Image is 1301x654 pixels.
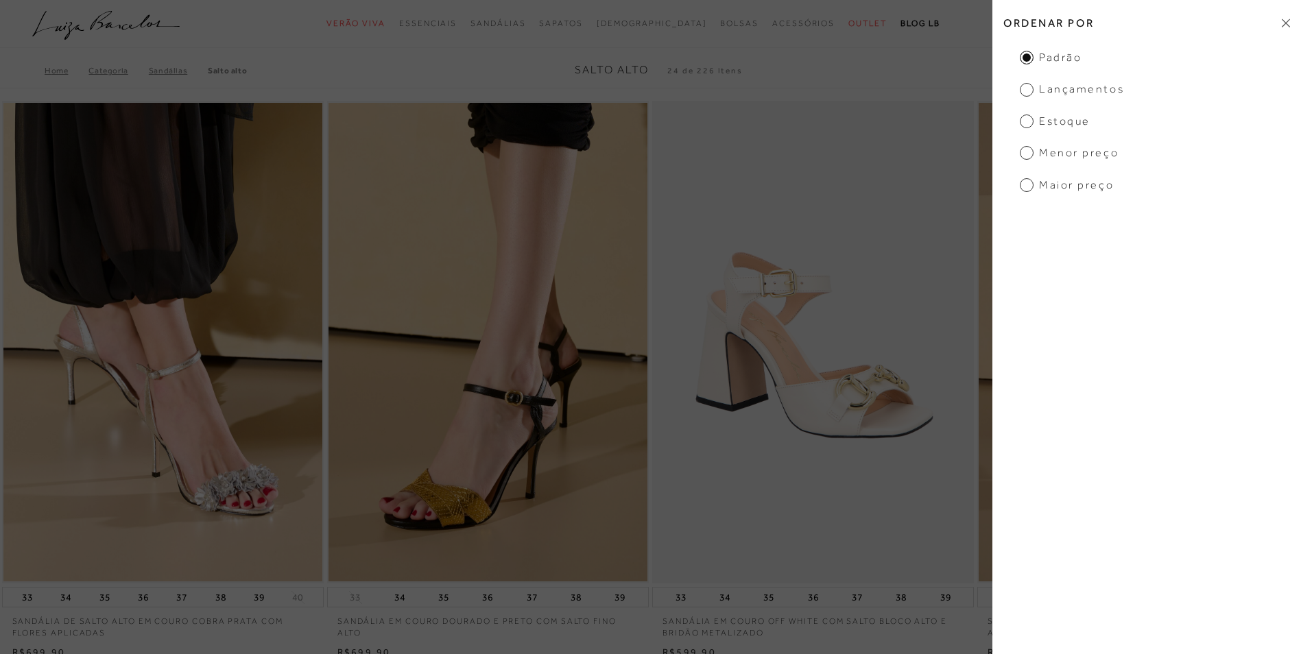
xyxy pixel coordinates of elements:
[45,66,88,75] a: Home
[979,103,1298,581] a: SANDÁLIA DE SALTO ALTO EM COURO DOURADO COM APLICAÇÃO DE CRISTAIS SANDÁLIA DE SALTO ALTO EM COURO...
[1020,114,1090,129] span: Estoque
[523,588,542,607] button: 37
[399,11,457,36] a: categoryNavScreenReaderText
[654,103,972,581] a: SANDÁLIA EM COURO OFF WHITE COM SALTO BLOCO ALTO E BRIDÃO METALIZADO SANDÁLIA EM COURO OFF WHITE ...
[772,11,835,36] a: categoryNavScreenReaderText
[478,588,497,607] button: 36
[56,588,75,607] button: 34
[900,19,940,28] span: BLOG LB
[288,591,307,604] button: 40
[772,19,835,28] span: Acessórios
[172,588,191,607] button: 37
[326,11,385,36] a: categoryNavScreenReaderText
[3,103,322,581] a: SANDÁLIA DE SALTO ALTO EM COURO COBRA PRATA COM FLORES APLICADAS SANDÁLIA DE SALTO ALTO EM COURO ...
[892,588,911,607] button: 38
[575,64,649,76] span: Salto Alto
[470,11,525,36] a: categoryNavScreenReaderText
[399,19,457,28] span: Essenciais
[848,11,887,36] a: categoryNavScreenReaderText
[979,103,1298,581] img: SANDÁLIA DE SALTO ALTO EM COURO DOURADO COM APLICAÇÃO DE CRISTAIS
[539,19,582,28] span: Sapatos
[992,7,1301,39] h2: Ordenar por
[211,588,230,607] button: 38
[250,588,269,607] button: 39
[759,588,778,607] button: 35
[848,19,887,28] span: Outlet
[977,607,1299,639] a: SANDÁLIA DE SALTO ALTO EM COURO DOURADO COM APLICAÇÃO DE CRISTAIS
[848,588,867,607] button: 37
[667,66,743,75] span: 24 de 226 itens
[434,588,453,607] button: 35
[566,588,586,607] button: 38
[1020,50,1082,65] span: Padrão
[329,103,647,581] a: SANDÁLIA EM COURO DOURADO E PRETO COM SALTO FINO ALTO SANDÁLIA EM COURO DOURADO E PRETO COM SALTO...
[804,588,823,607] button: 36
[720,19,759,28] span: Bolsas
[88,66,148,75] a: Categoria
[597,19,707,28] span: [DEMOGRAPHIC_DATA]
[3,103,322,581] img: SANDÁLIA DE SALTO ALTO EM COURO COBRA PRATA COM FLORES APLICADAS
[208,66,247,75] a: Salto Alto
[654,103,972,581] img: SANDÁLIA EM COURO OFF WHITE COM SALTO BLOCO ALTO E BRIDÃO METALIZADO
[2,607,324,639] a: SANDÁLIA DE SALTO ALTO EM COURO COBRA PRATA COM FLORES APLICADAS
[1020,145,1119,160] span: Menor preço
[329,103,647,581] img: SANDÁLIA EM COURO DOURADO E PRETO COM SALTO FINO ALTO
[149,66,208,75] a: SANDÁLIAS
[610,588,630,607] button: 39
[326,19,385,28] span: Verão Viva
[671,588,691,607] button: 33
[470,19,525,28] span: Sandálias
[95,588,115,607] button: 35
[652,607,974,639] a: SANDÁLIA EM COURO OFF WHITE COM SALTO BLOCO ALTO E BRIDÃO METALIZADO
[390,588,409,607] button: 34
[327,607,649,639] a: SANDÁLIA EM COURO DOURADO E PRETO COM SALTO FINO ALTO
[720,11,759,36] a: categoryNavScreenReaderText
[18,588,37,607] button: 33
[134,588,153,607] button: 36
[715,588,735,607] button: 34
[1020,82,1124,97] span: Lançamentos
[1020,178,1114,193] span: Maior preço
[539,11,582,36] a: categoryNavScreenReaderText
[900,11,940,36] a: BLOG LB
[597,11,707,36] a: noSubCategoriesText
[936,588,955,607] button: 39
[346,591,365,604] button: 33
